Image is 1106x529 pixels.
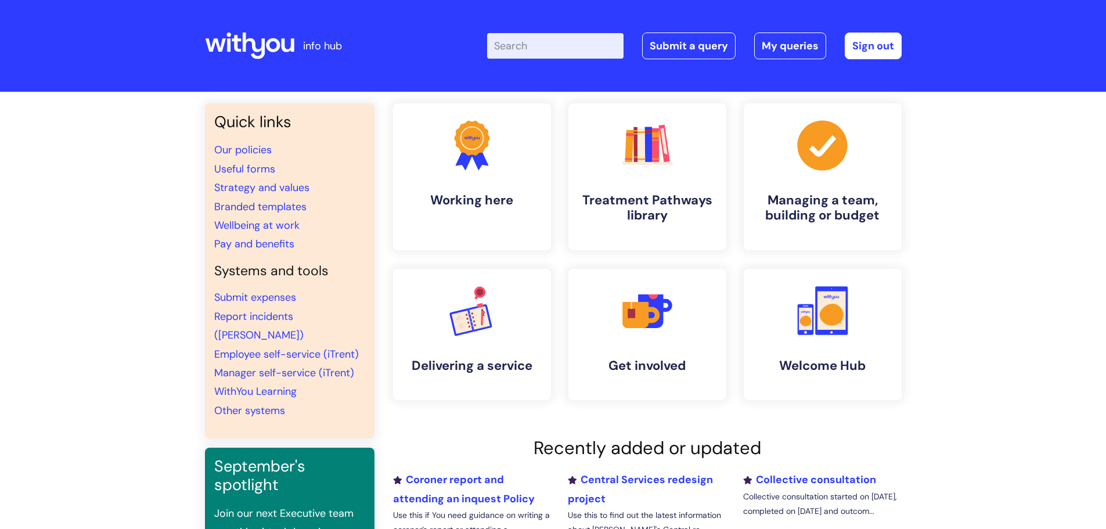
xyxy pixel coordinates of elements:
[845,33,902,59] a: Sign out
[743,473,876,487] a: Collective consultation
[214,200,307,214] a: Branded templates
[642,33,736,59] a: Submit a query
[578,193,717,224] h4: Treatment Pathways library
[214,290,296,304] a: Submit expenses
[214,237,294,251] a: Pay and benefits
[214,347,359,361] a: Employee self-service (iTrent)
[754,33,826,59] a: My queries
[214,143,272,157] a: Our policies
[214,263,365,279] h4: Systems and tools
[214,218,300,232] a: Wellbeing at work
[303,37,342,55] p: info hub
[568,103,726,250] a: Treatment Pathways library
[214,366,354,380] a: Manager self-service (iTrent)
[568,473,713,505] a: Central Services redesign project
[393,269,551,400] a: Delivering a service
[214,181,309,195] a: Strategy and values
[743,490,901,519] p: Collective consultation started on [DATE], completed on [DATE] and outcom...
[753,193,892,224] h4: Managing a team, building or budget
[214,162,275,176] a: Useful forms
[753,358,892,373] h4: Welcome Hub
[214,384,297,398] a: WithYou Learning
[578,358,717,373] h4: Get involved
[402,358,542,373] h4: Delivering a service
[393,103,551,250] a: Working here
[568,269,726,400] a: Get involved
[487,33,624,59] input: Search
[214,457,365,495] h3: September's spotlight
[393,473,535,505] a: Coroner report and attending an inquest Policy
[393,437,902,459] h2: Recently added or updated
[214,310,304,342] a: Report incidents ([PERSON_NAME])
[402,193,542,208] h4: Working here
[744,103,902,250] a: Managing a team, building or budget
[214,404,285,418] a: Other systems
[214,113,365,131] h3: Quick links
[744,269,902,400] a: Welcome Hub
[487,33,902,59] div: | -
